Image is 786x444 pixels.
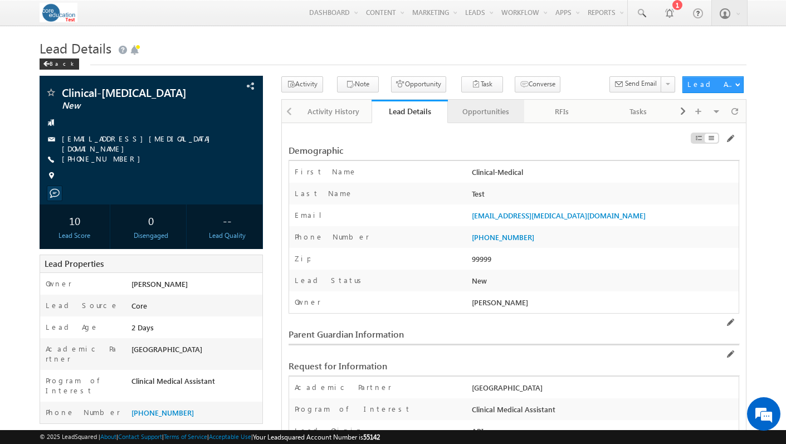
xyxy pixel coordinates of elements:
[195,231,260,241] div: Lead Quality
[40,39,111,57] span: Lead Details
[46,322,99,332] label: Lead Age
[46,279,72,289] label: Owner
[682,76,744,93] button: Lead Actions
[40,58,85,67] a: Back
[295,382,392,392] label: Academic Partner
[45,258,104,269] span: Lead Properties
[295,404,411,414] label: Program of Interest
[469,426,739,441] div: API
[289,329,585,339] div: Parent Guardian Information
[46,344,121,364] label: Academic Partner
[129,300,262,316] div: Core
[391,76,446,92] button: Opportunity
[295,426,363,436] label: Lead Origin
[152,343,202,358] em: Start Chat
[119,210,183,231] div: 0
[469,253,739,269] div: 99999
[461,76,503,92] button: Task
[380,106,440,116] div: Lead Details
[625,79,657,89] span: Send Email
[40,58,79,70] div: Back
[601,100,677,123] a: Tasks
[281,76,323,92] button: Activity
[448,100,524,123] a: Opportunities
[195,210,260,231] div: --
[472,211,646,220] a: [EMAIL_ADDRESS][MEDICAL_DATA][DOMAIN_NAME]
[469,167,739,182] div: Clinical-Medical
[58,58,187,73] div: Chat with us now
[253,433,380,441] span: Your Leadsquared Account Number is
[46,375,121,396] label: Program of Interest
[100,433,116,440] a: About
[209,433,251,440] a: Acceptable Use
[469,382,739,398] div: [GEOGRAPHIC_DATA]
[295,275,365,285] label: Lead Status
[609,105,667,118] div: Tasks
[472,232,534,242] a: [PHONE_NUMBER]
[14,103,203,334] textarea: Type your message and hit 'Enter'
[469,275,739,291] div: New
[42,210,107,231] div: 10
[295,167,357,177] label: First Name
[295,232,369,242] label: Phone Number
[609,76,662,92] button: Send Email
[131,408,194,417] a: [PHONE_NUMBER]
[62,134,216,153] a: [EMAIL_ADDRESS][MEDICAL_DATA][DOMAIN_NAME]
[40,432,380,442] span: © 2025 LeadSquared | | | | |
[183,6,209,32] div: Minimize live chat window
[296,100,372,123] a: Activity History
[687,79,735,89] div: Lead Actions
[62,154,146,163] a: [PHONE_NUMBER]
[295,253,310,264] label: Zip
[46,300,119,310] label: Lead Source
[372,100,448,123] a: Lead Details
[524,100,601,123] a: RFIs
[129,344,262,359] div: [GEOGRAPHIC_DATA]
[40,3,78,22] img: Custom Logo
[472,297,528,307] span: [PERSON_NAME]
[469,188,739,204] div: Test
[533,105,590,118] div: RFIs
[46,407,120,417] label: Phone Number
[295,188,353,198] label: Last Name
[469,404,739,419] div: Clinical Medical Assistant
[131,279,188,289] span: [PERSON_NAME]
[289,145,585,155] div: Demographic
[19,58,47,73] img: d_60004797649_company_0_60004797649
[363,433,380,441] span: 55142
[337,76,379,92] button: Note
[295,210,330,220] label: Email
[118,433,162,440] a: Contact Support
[295,297,321,307] label: Owner
[62,100,200,111] span: New
[305,105,362,118] div: Activity History
[515,76,560,92] button: Converse
[129,322,262,338] div: 2 Days
[42,231,107,241] div: Lead Score
[119,231,183,241] div: Disengaged
[457,105,514,118] div: Opportunities
[62,87,200,98] span: Clinical-[MEDICAL_DATA]
[289,361,585,371] div: Request for Information
[129,375,262,391] div: Clinical Medical Assistant
[164,433,207,440] a: Terms of Service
